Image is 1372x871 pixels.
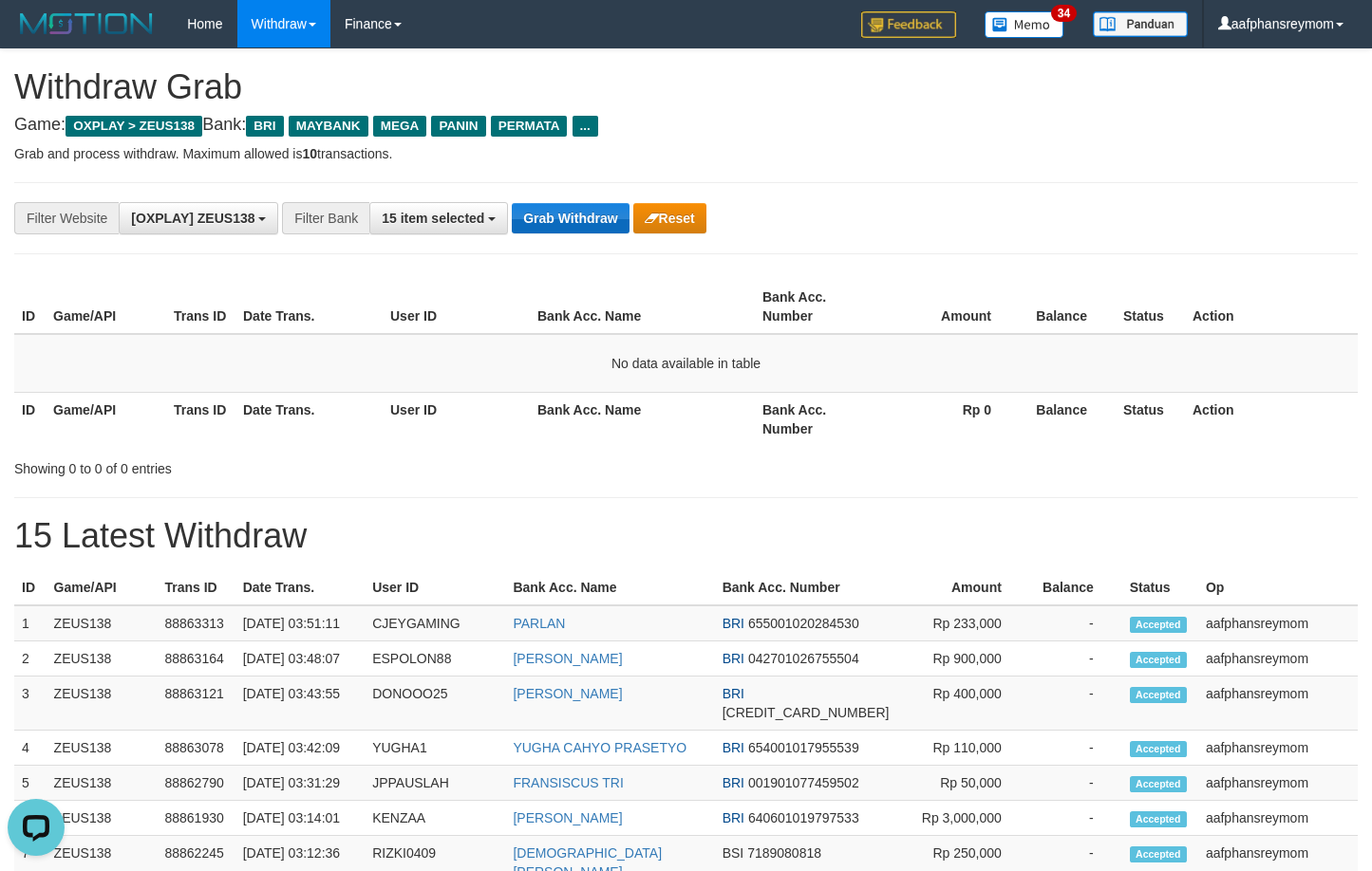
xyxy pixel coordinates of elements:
[47,676,158,731] td: ZEUS138
[46,392,166,446] th: Game/API
[235,731,366,766] td: [DATE] 03:42:09
[1030,801,1122,836] td: -
[513,686,622,701] a: [PERSON_NAME]
[1130,741,1187,757] span: Accepted
[365,676,505,731] td: DONOOO25
[896,570,1029,605] th: Amount
[748,740,859,755] span: Copy 654001017955539 to clipboard
[573,116,598,137] span: ...
[513,775,623,790] a: FRANSISCUS TRI
[1185,392,1358,446] th: Action
[235,766,366,801] td: [DATE] 03:31:29
[14,68,1358,106] h1: Withdraw Grab
[1116,392,1185,446] th: Status
[1130,811,1187,827] span: Accepted
[723,775,744,790] span: BRI
[14,731,47,766] td: 4
[14,766,47,801] td: 5
[382,211,484,226] span: 15 item selected
[896,676,1029,731] td: Rp 400,000
[157,605,235,641] td: 88863313
[14,392,46,446] th: ID
[896,731,1029,766] td: Rp 110,000
[723,616,744,631] span: BRI
[748,616,859,631] span: Copy 655001020284530 to clipboard
[383,392,530,446] th: User ID
[235,641,366,676] td: [DATE] 03:48:07
[1198,641,1358,676] td: aafphansreymom
[1198,570,1358,605] th: Op
[747,845,821,861] span: Copy 7189080818 to clipboard
[14,334,1358,393] td: No data available in table
[365,570,505,605] th: User ID
[1198,801,1358,836] td: aafphansreymom
[14,641,47,676] td: 2
[723,705,890,720] span: Copy 621901022613531 to clipboard
[1130,652,1187,668] span: Accepted
[47,731,158,766] td: ZEUS138
[235,280,383,334] th: Date Trans.
[166,280,235,334] th: Trans ID
[748,775,859,790] span: Copy 001901077459502 to clipboard
[14,570,47,605] th: ID
[1020,280,1116,334] th: Balance
[47,605,158,641] td: ZEUS138
[1051,5,1077,22] span: 34
[369,202,508,234] button: 15 item selected
[1198,731,1358,766] td: aafphansreymom
[512,203,629,233] button: Grab Withdraw
[289,116,368,137] span: MAYBANK
[513,810,622,825] a: [PERSON_NAME]
[1130,846,1187,862] span: Accepted
[157,676,235,731] td: 88863121
[985,11,1064,38] img: Button%20Memo.svg
[14,280,46,334] th: ID
[131,211,254,226] span: [OXPLAY] ZEUS138
[365,605,505,641] td: CJEYGAMING
[1093,11,1188,37] img: panduan.png
[1030,641,1122,676] td: -
[1130,776,1187,792] span: Accepted
[1198,676,1358,731] td: aafphansreymom
[723,740,744,755] span: BRI
[748,810,859,825] span: Copy 640601019797533 to clipboard
[723,810,744,825] span: BRI
[365,801,505,836] td: KENZAA
[1030,605,1122,641] td: -
[14,202,119,234] div: Filter Website
[365,731,505,766] td: YUGHA1
[491,116,568,137] span: PERMATA
[47,570,158,605] th: Game/API
[157,766,235,801] td: 88862790
[47,766,158,801] td: ZEUS138
[157,641,235,676] td: 88863164
[1130,687,1187,703] span: Accepted
[14,605,47,641] td: 1
[513,616,565,631] a: PARLAN
[47,801,158,836] td: ZEUS138
[246,116,283,137] span: BRI
[1122,570,1198,605] th: Status
[383,280,530,334] th: User ID
[14,676,47,731] td: 3
[723,651,744,666] span: BRI
[302,146,317,161] strong: 10
[723,686,744,701] span: BRI
[530,280,755,334] th: Bank Acc. Name
[157,801,235,836] td: 88861930
[365,766,505,801] td: JPPAUSLAH
[14,452,557,478] div: Showing 0 to 0 of 0 entries
[235,605,366,641] td: [DATE] 03:51:11
[119,202,278,234] button: [OXPLAY] ZEUS138
[715,570,897,605] th: Bank Acc. Number
[157,570,235,605] th: Trans ID
[1198,766,1358,801] td: aafphansreymom
[755,392,875,446] th: Bank Acc. Number
[1030,731,1122,766] td: -
[513,651,622,666] a: [PERSON_NAME]
[1198,605,1358,641] td: aafphansreymom
[66,116,202,137] span: OXPLAY > ZEUS138
[14,116,1358,135] h4: Game: Bank:
[896,801,1029,836] td: Rp 3,000,000
[1020,392,1116,446] th: Balance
